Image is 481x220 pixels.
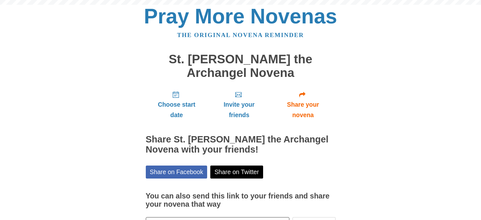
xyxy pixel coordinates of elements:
[214,99,264,120] span: Invite your friends
[210,166,263,179] a: Share on Twitter
[146,86,208,123] a: Choose start date
[146,135,336,155] h2: Share St. [PERSON_NAME] the Archangel Novena with your friends!
[144,4,337,28] a: Pray More Novenas
[177,32,304,38] a: The original novena reminder
[146,166,207,179] a: Share on Facebook
[271,86,336,123] a: Share your novena
[146,192,336,208] h3: You can also send this link to your friends and share your novena that way
[152,99,201,120] span: Choose start date
[277,99,329,120] span: Share your novena
[146,53,336,79] h1: St. [PERSON_NAME] the Archangel Novena
[207,86,270,123] a: Invite your friends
